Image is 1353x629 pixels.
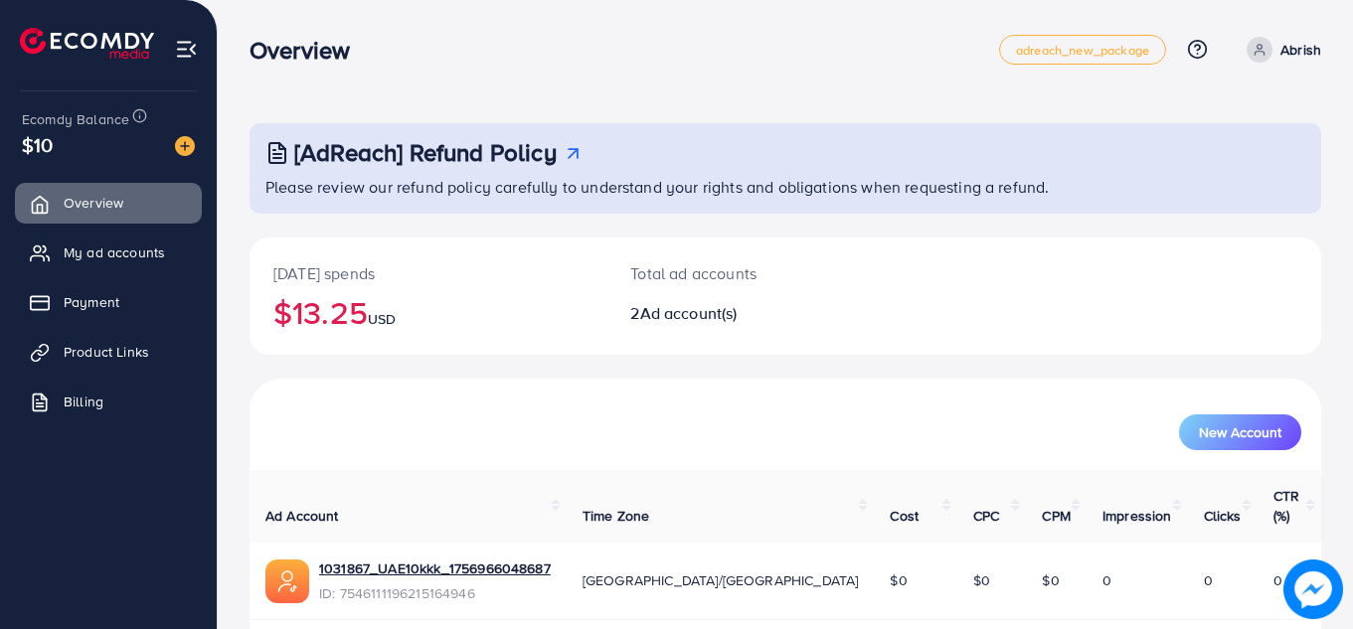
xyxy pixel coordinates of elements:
span: Product Links [64,342,149,362]
img: logo [20,28,154,59]
p: [DATE] spends [273,261,583,285]
span: 0 [1102,570,1111,590]
a: 1031867_UAE10kkk_1756966048687 [319,558,551,578]
img: menu [175,38,198,61]
a: My ad accounts [15,233,202,272]
a: Billing [15,382,202,421]
span: Impression [1102,506,1172,526]
p: Total ad accounts [630,261,851,285]
span: 0 [1204,570,1213,590]
span: Time Zone [583,506,649,526]
span: adreach_new_package [1016,44,1149,57]
button: New Account [1179,414,1301,450]
a: Abrish [1239,37,1321,63]
a: Overview [15,183,202,223]
h3: Overview [250,36,366,65]
span: CTR (%) [1273,486,1299,526]
span: Ad Account [265,506,339,526]
img: image [175,136,195,156]
span: 0 [1273,570,1282,590]
a: adreach_new_package [999,35,1166,65]
span: [GEOGRAPHIC_DATA]/[GEOGRAPHIC_DATA] [583,570,859,590]
span: New Account [1199,425,1281,439]
span: Overview [64,193,123,213]
span: $0 [973,570,990,590]
a: Product Links [15,332,202,372]
span: CPM [1042,506,1070,526]
span: Clicks [1204,506,1242,526]
span: $10 [22,130,53,159]
span: Cost [890,506,919,526]
span: Ecomdy Balance [22,109,129,129]
p: Abrish [1280,38,1321,62]
span: Ad account(s) [640,302,738,324]
img: ic-ads-acc.e4c84228.svg [265,559,309,603]
span: USD [368,309,396,329]
span: Payment [64,292,119,312]
h2: 2 [630,304,851,323]
p: Please review our refund policy carefully to understand your rights and obligations when requesti... [265,175,1309,199]
span: CPC [973,506,999,526]
span: My ad accounts [64,242,165,262]
img: image [1287,563,1338,614]
h2: $13.25 [273,293,583,331]
h3: [AdReach] Refund Policy [294,138,557,167]
span: $0 [890,570,907,590]
span: Billing [64,392,103,411]
span: $0 [1042,570,1059,590]
span: ID: 7546111196215164946 [319,583,551,603]
a: Payment [15,282,202,322]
